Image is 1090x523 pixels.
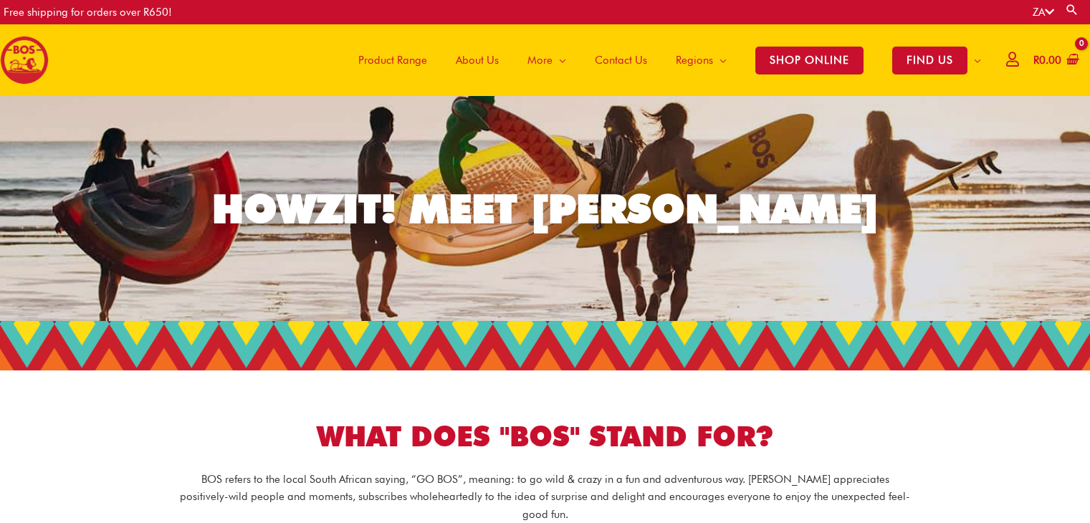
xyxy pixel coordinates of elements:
[1033,6,1054,19] a: ZA
[580,24,661,96] a: Contact Us
[741,24,878,96] a: SHOP ONLINE
[527,39,553,82] span: More
[333,24,995,96] nav: Site Navigation
[892,47,967,75] span: FIND US
[755,47,864,75] span: SHOP ONLINE
[1065,3,1079,16] a: Search button
[358,39,427,82] span: Product Range
[212,189,879,229] div: HOWZIT! MEET [PERSON_NAME]
[676,39,713,82] span: Regions
[441,24,513,96] a: About Us
[1031,44,1079,77] a: View Shopping Cart, empty
[513,24,580,96] a: More
[661,24,741,96] a: Regions
[144,417,947,456] h1: WHAT DOES "BOS" STAND FOR?
[456,39,499,82] span: About Us
[1033,54,1061,67] bdi: 0.00
[344,24,441,96] a: Product Range
[1033,54,1039,67] span: R
[595,39,647,82] span: Contact Us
